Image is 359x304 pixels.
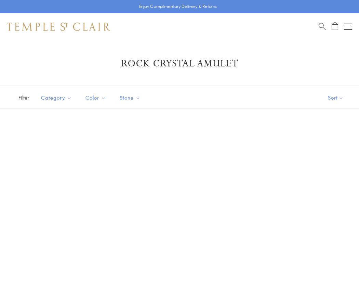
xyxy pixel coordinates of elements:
[80,90,111,105] button: Color
[139,3,217,10] p: Enjoy Complimentary Delivery & Returns
[332,22,338,31] a: Open Shopping Bag
[116,93,146,102] span: Stone
[38,93,77,102] span: Category
[319,22,326,31] a: Search
[36,90,77,105] button: Category
[82,93,111,102] span: Color
[313,87,359,108] button: Show sort by
[344,23,352,31] button: Open navigation
[115,90,146,105] button: Stone
[7,23,110,31] img: Temple St. Clair
[17,58,342,70] h1: Rock Crystal Amulet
